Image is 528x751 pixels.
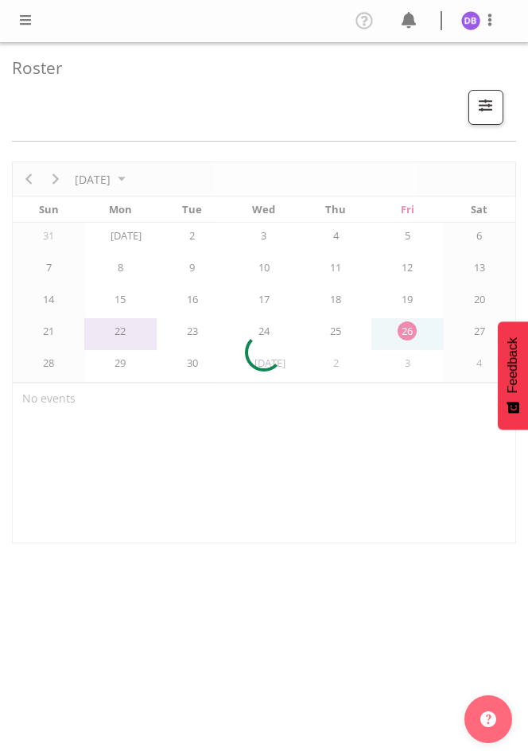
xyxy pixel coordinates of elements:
[506,337,520,393] span: Feedback
[498,321,528,430] button: Feedback - Show survey
[468,90,503,125] button: Filter Shifts
[480,711,496,727] img: help-xxl-2.png
[12,59,503,77] h4: Roster
[461,11,480,30] img: dawn-belshaw1857.jpg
